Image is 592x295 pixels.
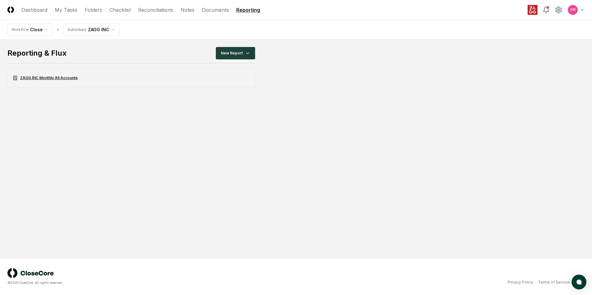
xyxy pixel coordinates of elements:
[528,5,538,15] img: ZAGG logo
[110,6,131,14] a: Checklist
[7,48,67,58] div: Reporting & Flux
[567,4,578,15] button: KW
[21,6,47,14] a: Dashboard
[7,24,120,36] nav: breadcrumb
[7,268,54,278] img: logo
[508,280,533,285] a: Privacy Policy
[572,275,586,289] button: atlas-launcher
[55,6,77,14] a: My Tasks
[7,6,14,13] img: Logo
[216,47,255,59] button: New Report
[236,6,260,14] a: Reporting
[85,6,102,14] a: Folders
[138,6,173,14] a: Reconciliations
[7,69,255,87] a: ZAGG INC Monthly All Accounts
[570,7,576,12] span: KW
[202,6,229,14] a: Documents
[67,27,87,32] div: Subsidiary
[7,280,296,285] div: © 2025 CloseCore. All rights reserved.
[11,27,29,32] div: Workflow
[538,280,570,285] a: Terms of Service
[181,6,194,14] a: Notes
